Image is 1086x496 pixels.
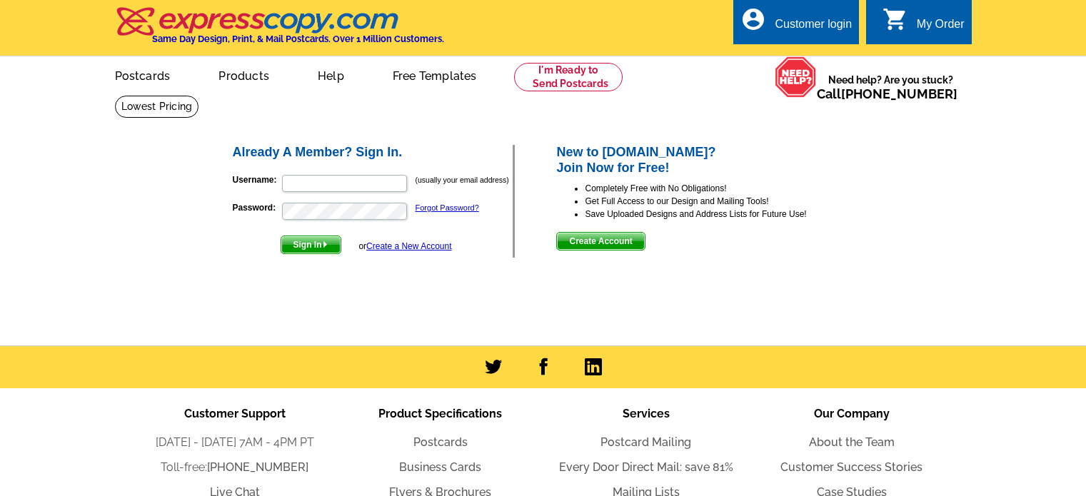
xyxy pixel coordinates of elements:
[600,435,691,449] a: Postcard Mailing
[809,435,895,449] a: About the Team
[814,407,890,420] span: Our Company
[184,407,286,420] span: Customer Support
[740,16,852,34] a: account_circle Customer login
[370,58,500,91] a: Free Templates
[132,434,338,451] li: [DATE] - [DATE] 7AM - 4PM PT
[585,182,855,195] li: Completely Free with No Obligations!
[378,407,502,420] span: Product Specifications
[233,145,513,161] h2: Already A Member? Sign In.
[233,201,281,214] label: Password:
[366,241,451,251] a: Create a New Account
[585,208,855,221] li: Save Uploaded Designs and Address Lists for Future Use!
[883,16,965,34] a: shopping_cart My Order
[416,176,509,184] small: (usually your email address)
[817,73,965,101] span: Need help? Are you stuck?
[115,17,444,44] a: Same Day Design, Print, & Mail Postcards. Over 1 Million Customers.
[841,86,957,101] a: [PHONE_NUMBER]
[556,232,645,250] button: Create Account
[295,58,367,91] a: Help
[132,459,338,476] li: Toll-free:
[416,203,479,212] a: Forgot Password?
[817,86,957,101] span: Call
[883,6,908,32] i: shopping_cart
[775,56,817,98] img: help
[557,233,644,250] span: Create Account
[92,58,193,91] a: Postcards
[917,18,965,38] div: My Order
[559,460,733,474] a: Every Door Direct Mail: save 81%
[413,435,468,449] a: Postcards
[358,240,451,253] div: or
[623,407,670,420] span: Services
[556,145,855,176] h2: New to [DOMAIN_NAME]? Join Now for Free!
[780,460,922,474] a: Customer Success Stories
[281,236,341,254] button: Sign In
[322,241,328,248] img: button-next-arrow-white.png
[152,34,444,44] h4: Same Day Design, Print, & Mail Postcards. Over 1 Million Customers.
[740,6,766,32] i: account_circle
[399,460,481,474] a: Business Cards
[585,195,855,208] li: Get Full Access to our Design and Mailing Tools!
[196,58,292,91] a: Products
[281,236,341,253] span: Sign In
[207,460,308,474] a: [PHONE_NUMBER]
[233,173,281,186] label: Username:
[775,18,852,38] div: Customer login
